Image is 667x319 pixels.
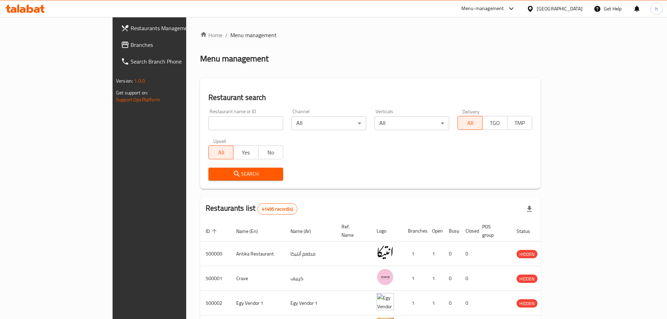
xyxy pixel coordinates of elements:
[285,266,336,291] td: كرييف
[482,116,507,130] button: TGO
[443,291,460,316] td: 0
[371,220,402,242] th: Logo
[507,116,532,130] button: TMP
[517,227,539,235] span: Status
[208,168,283,181] button: Search
[341,223,363,239] span: Ref. Name
[443,242,460,266] td: 0
[236,148,255,158] span: Yes
[257,203,297,215] div: Total records count
[131,41,219,49] span: Branches
[213,138,226,143] label: Upsell
[443,266,460,291] td: 0
[131,24,219,32] span: Restaurants Management
[231,242,285,266] td: Antika Restaurant
[233,145,258,159] button: Yes
[115,53,224,70] a: Search Branch Phone
[485,118,504,128] span: TGO
[517,250,537,258] div: HIDDEN
[115,36,224,53] a: Branches
[427,291,443,316] td: 1
[521,201,538,217] div: Export file
[131,57,219,66] span: Search Branch Phone
[402,242,427,266] td: 1
[460,266,477,291] td: 0
[236,227,267,235] span: Name (En)
[134,76,145,85] span: 1.0.0
[200,31,541,39] nav: breadcrumb
[200,53,269,64] h2: Menu management
[460,220,477,242] th: Closed
[374,116,449,130] div: All
[290,227,320,235] span: Name (Ar)
[427,242,443,266] td: 1
[517,250,537,258] span: HIDDEN
[517,300,537,308] span: HIDDEN
[402,220,427,242] th: Branches
[377,268,394,286] img: Crave
[458,116,483,130] button: All
[231,266,285,291] td: Crave
[116,76,133,85] span: Version:
[402,266,427,291] td: 1
[285,291,336,316] td: Egy Vendor 1
[291,116,366,130] div: All
[510,118,529,128] span: TMP
[443,220,460,242] th: Busy
[214,170,278,178] span: Search
[462,109,480,114] label: Delivery
[427,266,443,291] td: 1
[482,223,503,239] span: POS group
[517,275,537,283] span: HIDDEN
[206,227,219,235] span: ID
[115,20,224,36] a: Restaurants Management
[261,148,280,158] span: No
[116,95,160,104] a: Support.OpsPlatform
[230,31,277,39] span: Menu management
[460,242,477,266] td: 0
[377,244,394,261] img: Antika Restaurant
[258,145,283,159] button: No
[285,242,336,266] td: مطعم أنتيكا
[231,291,285,316] td: Egy Vendor 1
[116,88,148,97] span: Get support on:
[460,291,477,316] td: 0
[208,116,283,130] input: Search for restaurant name or ID..
[377,293,394,310] img: Egy Vendor 1
[461,5,504,13] div: Menu-management
[655,5,658,12] span: h
[427,220,443,242] th: Open
[208,145,233,159] button: All
[537,5,583,12] div: [GEOGRAPHIC_DATA]
[208,92,532,103] h2: Restaurant search
[212,148,231,158] span: All
[225,31,228,39] li: /
[206,203,297,215] h2: Restaurants list
[402,291,427,316] td: 1
[461,118,480,128] span: All
[258,206,297,212] span: 41495 record(s)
